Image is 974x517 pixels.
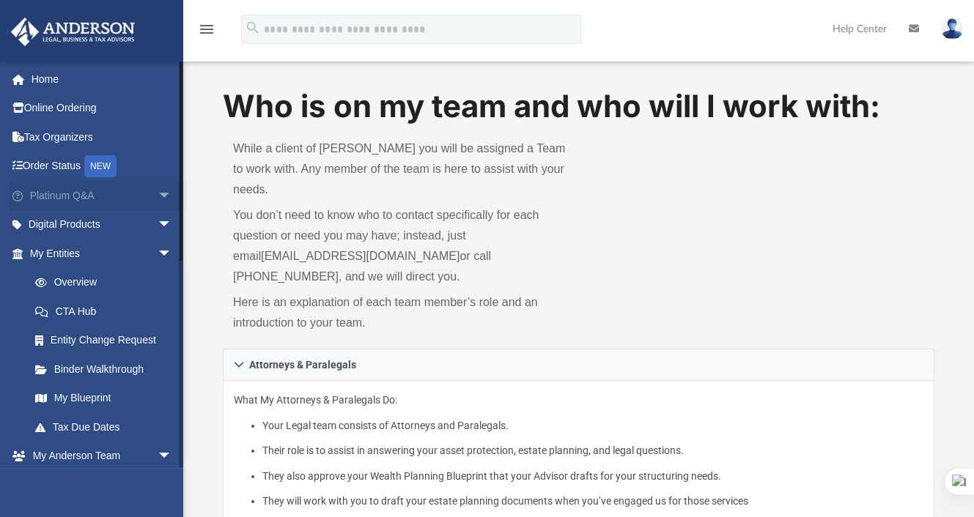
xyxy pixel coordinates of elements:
[198,28,215,38] a: menu
[941,18,963,40] img: User Pic
[10,210,194,239] a: Digital Productsarrow_drop_down
[21,268,194,297] a: Overview
[233,205,569,287] p: You don’t need to know who to contact specifically for each question or need you may have; instea...
[21,326,194,355] a: Entity Change Request
[262,467,923,486] li: They also approve your Wealth Planning Blueprint that your Advisor drafts for your structuring ne...
[10,94,194,123] a: Online Ordering
[234,391,923,510] p: What My Attorneys & Paralegals Do:
[158,181,187,211] span: arrow_drop_down
[10,122,194,152] a: Tax Organizers
[10,152,194,182] a: Order StatusNEW
[261,250,460,262] a: [EMAIL_ADDRESS][DOMAIN_NAME]
[158,210,187,240] span: arrow_drop_down
[21,412,194,442] a: Tax Due Dates
[198,21,215,38] i: menu
[223,349,934,381] a: Attorneys & Paralegals
[10,181,194,210] a: Platinum Q&Aarrow_drop_down
[84,155,117,177] div: NEW
[21,297,194,326] a: CTA Hub
[233,138,569,200] p: While a client of [PERSON_NAME] you will be assigned a Team to work with. Any member of the team ...
[21,354,194,384] a: Binder Walkthrough
[262,492,923,510] li: They will work with you to draft your estate planning documents when you’ve engaged us for those ...
[233,292,569,333] p: Here is an explanation of each team member’s role and an introduction to your team.
[158,239,187,269] span: arrow_drop_down
[10,64,194,94] a: Home
[158,442,187,472] span: arrow_drop_down
[10,239,194,268] a: My Entitiesarrow_drop_down
[223,85,934,128] h1: Who is on my team and who will I work with:
[245,20,261,36] i: search
[21,384,187,413] a: My Blueprint
[249,360,356,370] span: Attorneys & Paralegals
[7,18,139,46] img: Anderson Advisors Platinum Portal
[262,417,923,435] li: Your Legal team consists of Attorneys and Paralegals.
[10,442,187,471] a: My Anderson Teamarrow_drop_down
[262,442,923,460] li: Their role is to assist in answering your asset protection, estate planning, and legal questions.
